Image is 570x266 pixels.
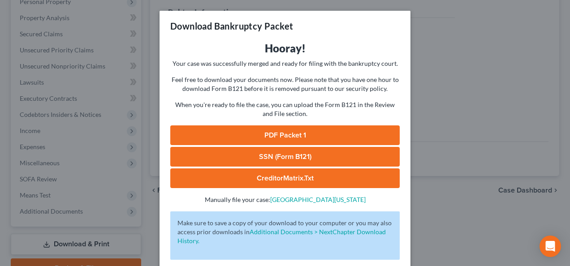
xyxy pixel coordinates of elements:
[170,147,400,167] a: SSN (Form B121)
[170,100,400,118] p: When you're ready to file the case, you can upload the Form B121 in the Review and File section.
[170,41,400,56] h3: Hooray!
[177,228,386,245] a: Additional Documents > NextChapter Download History.
[170,75,400,93] p: Feel free to download your documents now. Please note that you have one hour to download Form B12...
[270,196,366,203] a: [GEOGRAPHIC_DATA][US_STATE]
[170,20,293,32] h3: Download Bankruptcy Packet
[170,168,400,188] a: CreditorMatrix.txt
[177,219,393,245] p: Make sure to save a copy of your download to your computer or you may also access prior downloads in
[540,236,561,257] div: Open Intercom Messenger
[170,195,400,204] p: Manually file your case:
[170,59,400,68] p: Your case was successfully merged and ready for filing with the bankruptcy court.
[170,125,400,145] a: PDF Packet 1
